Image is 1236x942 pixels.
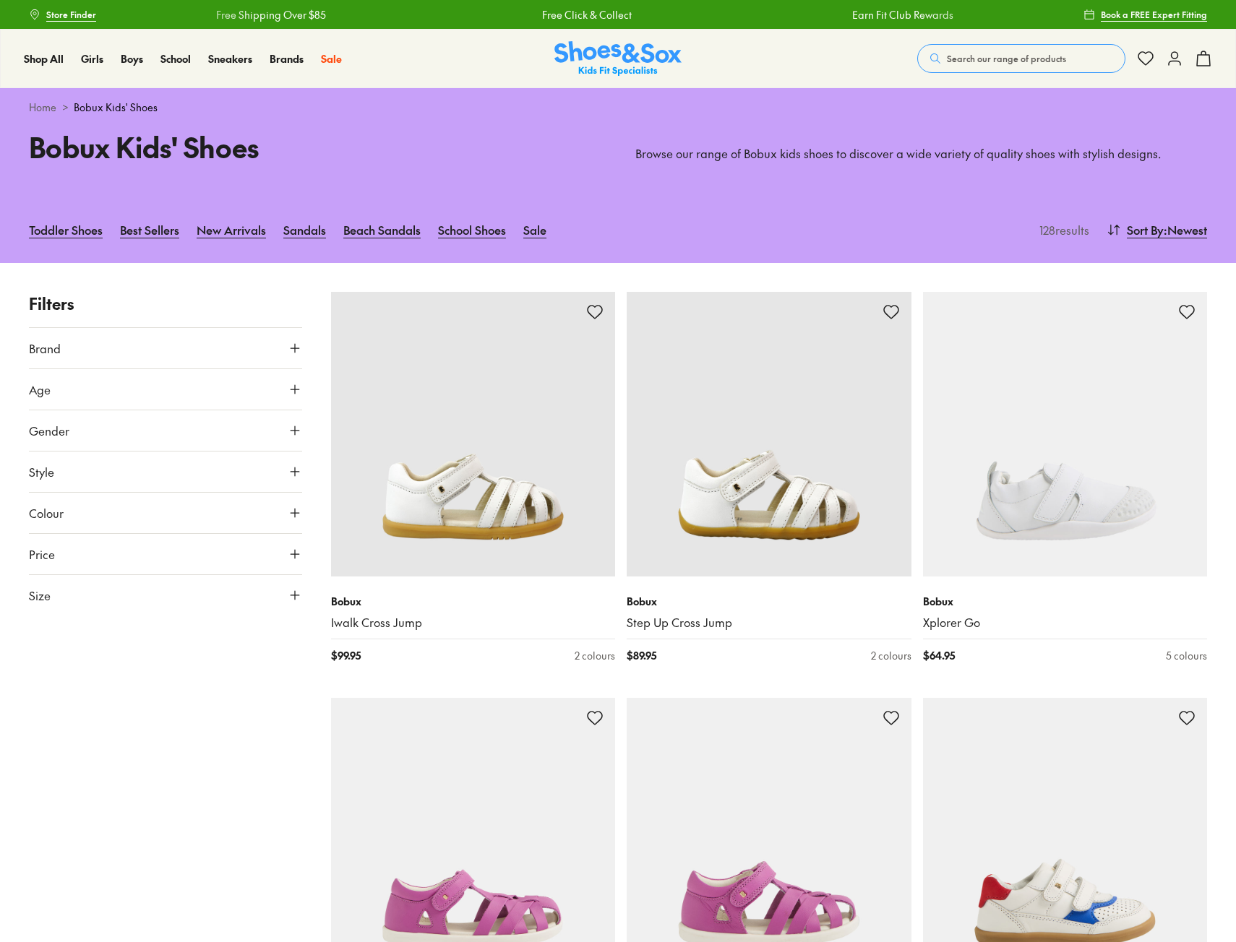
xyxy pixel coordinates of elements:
[343,214,421,246] a: Beach Sandals
[214,7,324,22] a: Free Shipping Over $85
[29,100,56,115] a: Home
[321,51,342,66] a: Sale
[871,648,911,663] div: 2 colours
[923,594,1208,609] p: Bobux
[160,51,191,66] a: School
[29,422,69,439] span: Gender
[29,534,302,574] button: Price
[29,292,302,316] p: Filters
[270,51,304,66] a: Brands
[1127,221,1164,238] span: Sort By
[29,545,55,563] span: Price
[331,615,616,631] a: Iwalk Cross Jump
[29,504,64,522] span: Colour
[29,381,51,398] span: Age
[1034,221,1089,238] p: 128 results
[46,8,96,21] span: Store Finder
[29,214,103,246] a: Toddler Shoes
[923,648,955,663] span: $ 64.95
[331,594,616,609] p: Bobux
[627,648,656,663] span: $ 89.95
[1101,8,1207,21] span: Book a FREE Expert Fitting
[1107,214,1207,246] button: Sort By:Newest
[197,214,266,246] a: New Arrivals
[1083,1,1207,27] a: Book a FREE Expert Fitting
[29,493,302,533] button: Colour
[29,1,96,27] a: Store Finder
[331,648,361,663] span: $ 99.95
[29,463,54,480] span: Style
[627,615,911,631] a: Step Up Cross Jump
[29,126,601,168] h1: Bobux Kids' Shoes
[283,214,326,246] a: Sandals
[1164,221,1207,238] span: : Newest
[74,100,158,115] span: Bobux Kids' Shoes
[24,51,64,66] a: Shop All
[554,41,682,77] a: Shoes & Sox
[120,214,179,246] a: Best Sellers
[208,51,252,66] a: Sneakers
[554,41,682,77] img: SNS_Logo_Responsive.svg
[849,7,950,22] a: Earn Fit Club Rewards
[635,146,1207,162] p: Browse our range of Bobux kids shoes to discover a wide variety of quality shoes with stylish des...
[923,615,1208,631] a: Xplorer Go
[29,451,302,492] button: Style
[523,214,546,246] a: Sale
[29,410,302,451] button: Gender
[29,369,302,410] button: Age
[29,328,302,368] button: Brand
[81,51,103,66] a: Girls
[29,100,1207,115] div: >
[539,7,629,22] a: Free Click & Collect
[29,340,61,357] span: Brand
[29,575,302,615] button: Size
[947,52,1066,65] span: Search our range of products
[438,214,506,246] a: School Shoes
[627,594,911,609] p: Bobux
[575,648,615,663] div: 2 colours
[29,587,51,604] span: Size
[121,51,143,66] a: Boys
[917,44,1125,73] button: Search our range of products
[1166,648,1207,663] div: 5 colours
